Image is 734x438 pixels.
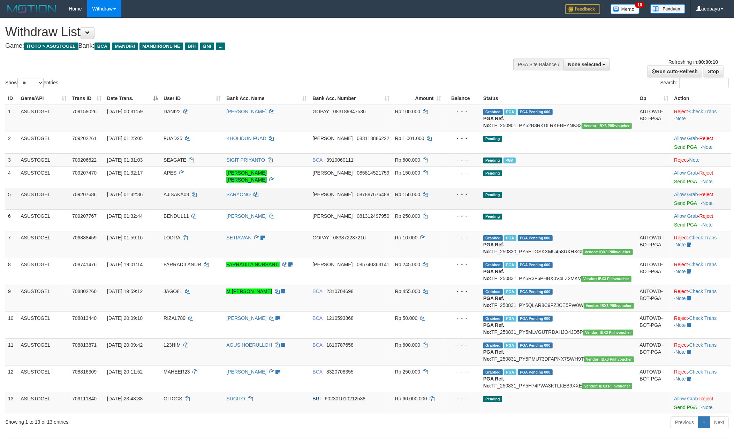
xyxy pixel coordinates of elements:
td: 8 [5,258,18,285]
td: ASUSTOGEL [18,365,69,392]
span: Copy 083113886222 to clipboard [357,136,389,141]
b: PGA Ref. No: [483,269,504,281]
th: Amount: activate to sort column ascending [392,92,444,105]
td: · [671,153,731,166]
a: Check Trans [689,289,717,294]
td: ASUSTOGEL [18,132,69,153]
span: Marked by aeotriv [504,316,516,322]
td: ASUSTOGEL [18,105,69,132]
a: [PERSON_NAME] [226,369,266,375]
span: Vendor URL: https://payment5.1velocity.biz [582,383,632,389]
td: · [671,188,731,209]
td: 10 [5,312,18,338]
a: Reject [699,170,713,176]
div: Showing 1 to 13 of 13 entries [5,416,301,425]
span: Copy 3910060111 to clipboard [326,157,354,163]
td: · · [671,105,731,132]
a: Allow Grab [674,396,698,401]
td: 2 [5,132,18,153]
label: Search: [660,78,729,88]
span: Rp 455.000 [395,289,420,294]
span: Rp 10.000 [395,235,418,240]
span: Copy 1810787658 to clipboard [326,342,354,348]
a: Send PGA [674,144,697,150]
span: BCA [313,342,323,348]
a: Note [675,322,686,328]
span: Rp 60.000.000 [395,396,427,401]
span: PGA Pending [518,316,553,322]
a: Note [702,200,713,206]
td: AUTOWD-BOT-PGA [637,365,671,392]
div: - - - [447,368,478,375]
span: Pending [483,170,502,176]
span: Rp 250.000 [395,369,420,375]
span: BCA [94,43,110,50]
span: BENDUL11 [164,213,189,219]
span: Pending [483,157,502,163]
span: Pending [483,136,502,142]
span: Vendor URL: https://payment5.1velocity.biz [583,330,633,336]
a: Send PGA [674,222,697,228]
span: GITOCS [164,396,182,401]
span: AJISAKA08 [164,192,189,197]
span: Marked by aeotriv [504,343,516,348]
td: ASUSTOGEL [18,338,69,365]
td: 9 [5,285,18,312]
a: Reject [699,136,713,141]
a: FARRADILA NURSANTI [226,262,279,267]
span: [DATE] 20:11:52 [107,369,143,375]
td: ASUSTOGEL [18,166,69,188]
h4: Game: Bank: [5,43,482,49]
a: SUGITO [226,396,245,401]
a: Check Trans [689,262,717,267]
a: Check Trans [689,342,717,348]
b: PGA Ref. No: [483,349,504,362]
a: Reject [674,369,688,375]
a: Note [689,157,700,163]
td: AUTOWD-BOT-PGA [637,285,671,312]
span: [PERSON_NAME] [313,170,353,176]
th: ID [5,92,18,105]
td: 11 [5,338,18,365]
span: ITOTO > ASUSTOGEL [24,43,78,50]
td: · [671,166,731,188]
div: PGA Site Balance / [513,59,563,70]
span: Pending [483,214,502,220]
td: AUTOWD-BOT-PGA [637,231,671,258]
div: - - - [447,191,478,198]
td: TF_250831_PY5MLVGUTRDAHJO4JD5P [480,312,637,338]
span: [DATE] 01:25:05 [107,136,143,141]
span: 709111840 [72,396,97,401]
span: BCA [313,289,323,294]
a: Note [702,179,713,184]
span: · [674,396,699,401]
span: [PERSON_NAME] [313,192,353,197]
span: MANDIRI [112,43,138,50]
a: Reject [699,396,713,401]
span: 709206622 [72,157,97,163]
span: Rp 600.000 [395,342,420,348]
td: ASUSTOGEL [18,153,69,166]
td: TF_250830_PY5ETGSKXMU458UXHXGI [480,231,637,258]
span: 708813871 [72,342,97,348]
th: Date Trans.: activate to sort column descending [104,92,161,105]
span: Marked by aeorob [504,109,516,115]
div: - - - [447,288,478,295]
a: Allow Grab [674,192,698,197]
button: None selected [563,59,610,70]
img: panduan.png [650,4,685,14]
span: · [674,136,699,141]
span: Rp 50.000 [395,315,418,321]
td: ASUSTOGEL [18,312,69,338]
a: SIGIT PRIYANTO [226,157,265,163]
img: Feedback.jpg [565,4,600,14]
td: 6 [5,209,18,231]
span: Marked by aeobayu [504,157,516,163]
span: 709207470 [72,170,97,176]
span: 709158026 [72,109,97,114]
th: Action [671,92,731,105]
td: TF_250901_PY52B3RKDLRKEBFYNK33 [480,105,637,132]
td: · · [671,231,731,258]
td: TF_250831_PY5QLAR8C9FZJCE5PW0W [480,285,637,312]
span: [DATE] 20:09:42 [107,342,143,348]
